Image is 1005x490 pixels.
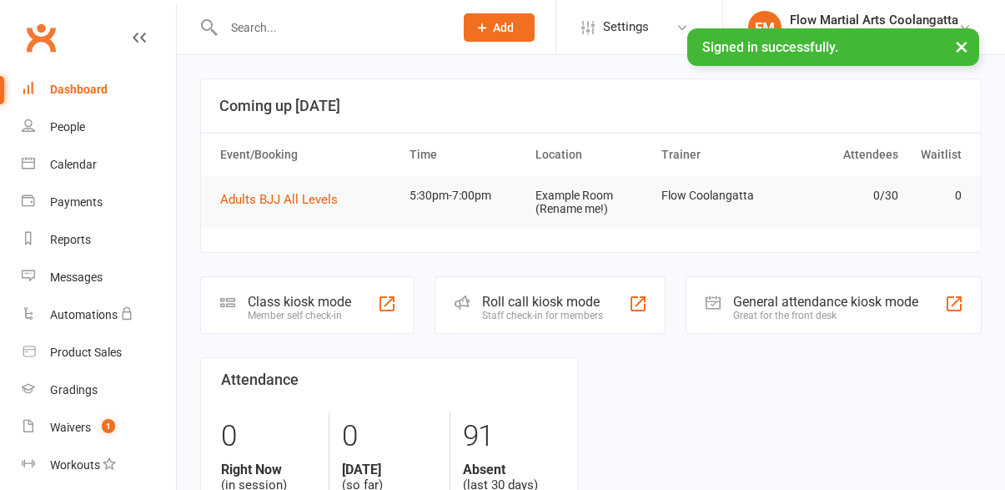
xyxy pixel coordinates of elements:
div: FM [748,11,781,44]
div: Workouts [50,458,100,472]
h3: Attendance [221,371,558,388]
div: 91 [463,412,557,462]
th: Waitlist [906,134,969,176]
input: Search... [219,16,442,39]
a: Gradings [22,371,176,409]
th: Trainer [654,134,780,176]
div: Product Sales [50,346,122,359]
a: Payments [22,184,176,221]
h3: Coming up [DATE] [219,98,962,114]
div: Class kiosk mode [248,294,351,310]
a: Product Sales [22,334,176,371]
div: Waivers [50,421,91,434]
div: Roll call kiosk mode [482,294,603,310]
button: Adults BJJ All Levels [220,189,349,210]
td: Flow Coolangatta [654,176,780,215]
div: Great for the front desk [733,310,918,321]
div: 0 [221,412,316,462]
button: × [947,28,977,64]
td: 0 [906,176,969,215]
div: Automations [50,308,118,321]
div: Calendar [50,158,97,171]
th: Attendees [780,134,906,176]
strong: Right Now [221,462,316,477]
a: Messages [22,259,176,296]
a: People [22,109,176,146]
td: 0/30 [780,176,906,215]
td: Example Room (Rename me!) [528,176,654,229]
a: Dashboard [22,71,176,109]
div: Staff check-in for members [482,310,603,321]
span: Adults BJJ All Levels [220,192,338,207]
strong: [DATE] [342,462,436,477]
div: Flow Martial Arts Coolangatta [790,28,958,43]
th: Event/Booking [213,134,402,176]
div: Dashboard [50,83,108,96]
strong: Absent [463,462,557,477]
th: Time [402,134,528,176]
th: Location [528,134,654,176]
span: Add [493,21,514,34]
div: Reports [50,233,91,246]
button: Add [464,13,535,42]
div: Payments [50,195,103,209]
div: Flow Martial Arts Coolangatta [790,13,958,28]
a: Workouts [22,447,176,484]
a: Calendar [22,146,176,184]
a: Waivers 1 [22,409,176,447]
div: Gradings [50,383,98,397]
span: 1 [102,419,115,433]
td: 5:30pm-7:00pm [402,176,528,215]
a: Reports [22,221,176,259]
a: Automations [22,296,176,334]
div: 0 [342,412,436,462]
span: Signed in successfully. [702,39,838,55]
span: Settings [603,8,649,46]
a: Clubworx [20,17,62,58]
div: General attendance kiosk mode [733,294,918,310]
div: Messages [50,270,103,284]
div: Member self check-in [248,310,351,321]
div: People [50,120,85,134]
